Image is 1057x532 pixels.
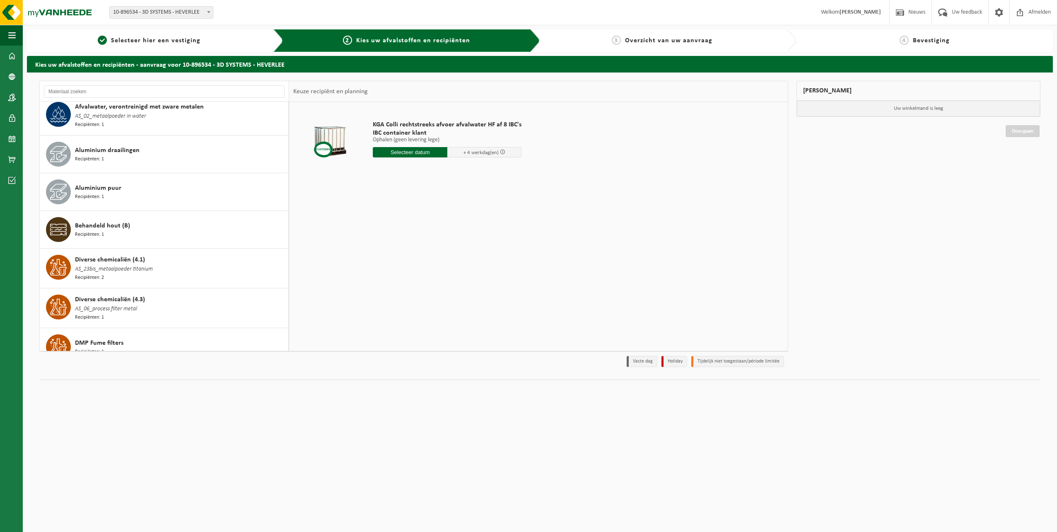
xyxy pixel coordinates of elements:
[627,356,657,367] li: Vaste dag
[900,36,909,45] span: 4
[75,155,104,163] span: Recipiënten: 1
[796,81,1040,101] div: [PERSON_NAME]
[111,37,200,44] span: Selecteer hier een vestiging
[797,101,1040,116] p: Uw winkelmand is leeg
[75,102,204,112] span: Afvalwater, verontreinigd met zware metalen
[356,37,470,44] span: Kies uw afvalstoffen en recipiënten
[75,274,104,282] span: Recipiënten: 2
[110,7,213,18] span: 10-896534 - 3D SYSTEMS - HEVERLEE
[109,6,213,19] span: 10-896534 - 3D SYSTEMS - HEVERLEE
[75,305,137,314] span: AS_06_process filter metal
[44,85,285,98] input: Materiaal zoeken
[40,173,289,211] button: Aluminium puur Recipiënten: 1
[75,193,104,201] span: Recipiënten: 1
[40,135,289,173] button: Aluminium draailingen Recipiënten: 1
[289,81,372,102] div: Keuze recipiënt en planning
[373,147,447,157] input: Selecteer datum
[75,121,104,129] span: Recipiënten: 1
[40,249,289,288] button: Diverse chemicaliën (4.1) AS_23bis_metaalpoeder titanium Recipiënten: 2
[75,145,140,155] span: Aluminium draailingen
[40,288,289,328] button: Diverse chemicaliën (4.3) AS_06_process filter metal Recipiënten: 1
[75,255,145,265] span: Diverse chemicaliën (4.1)
[27,56,1053,72] h2: Kies uw afvalstoffen en recipiënten - aanvraag voor 10-896534 - 3D SYSTEMS - HEVERLEE
[75,183,121,193] span: Aluminium puur
[75,338,123,348] span: DMP Fume filters
[40,96,289,135] button: Afvalwater, verontreinigd met zware metalen AS_02_metaalpoeder in water Recipiënten: 1
[373,121,521,129] span: KGA Colli rechtstreeks afvoer afvalwater HF af 8 IBC's
[75,314,104,322] span: Recipiënten: 1
[40,328,289,366] button: DMP Fume filters Recipiënten: 1
[625,37,712,44] span: Overzicht van uw aanvraag
[98,36,107,45] span: 1
[840,9,881,15] strong: [PERSON_NAME]
[691,356,784,367] li: Tijdelijk niet toegestaan/période limitée
[913,37,950,44] span: Bevestiging
[75,295,145,305] span: Diverse chemicaliën (4.3)
[463,150,499,155] span: + 4 werkdag(en)
[661,356,687,367] li: Holiday
[75,112,146,121] span: AS_02_metaalpoeder in water
[343,36,352,45] span: 2
[31,36,267,46] a: 1Selecteer hier een vestiging
[75,231,104,239] span: Recipiënten: 1
[612,36,621,45] span: 3
[373,129,521,137] span: IBC container klant
[40,211,289,249] button: Behandeld hout (B) Recipiënten: 1
[1006,125,1040,137] a: Doorgaan
[75,221,130,231] span: Behandeld hout (B)
[75,348,104,356] span: Recipiënten: 1
[75,265,153,274] span: AS_23bis_metaalpoeder titanium
[373,137,521,143] p: Ophalen (geen levering lege)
